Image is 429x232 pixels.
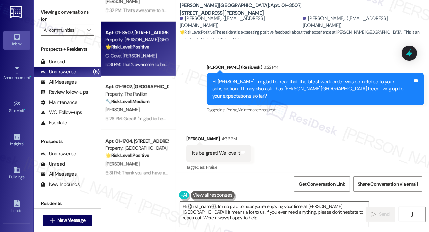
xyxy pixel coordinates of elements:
strong: 🔧 Risk Level: Medium [105,98,149,104]
div: Unanswered [41,150,76,157]
strong: 🌟 Risk Level: Positive [180,29,214,35]
a: Site Visit • [3,98,30,116]
strong: 🌟 Risk Level: Positive [105,44,149,50]
span: : The resident is expressing positive feedback about their experience at [PERSON_NAME][GEOGRAPHIC... [180,29,429,43]
img: ResiDesk Logo [10,6,24,18]
span: C. Cove [105,52,123,59]
a: Insights • [3,131,30,149]
i:  [50,218,55,223]
div: Tagged as: [186,162,251,172]
div: Residents [34,200,101,207]
div: Property: The Pavilion [105,90,168,98]
label: Viewing conversations for [41,7,94,25]
button: Send [366,207,395,222]
span: Get Conversation Link [299,181,345,188]
div: Property: [GEOGRAPHIC_DATA] [105,145,168,152]
button: Share Conversation via email [353,176,422,192]
span: Praise , [226,107,238,113]
span: Send [379,211,390,218]
div: Unread [41,161,65,168]
div: Apt. 01~3507, [STREET_ADDRESS][PERSON_NAME] [105,29,168,36]
a: Buildings [3,164,30,183]
div: All Messages [41,171,77,178]
div: Maintenance [41,99,78,106]
span: Praise [206,164,217,170]
span: [PERSON_NAME] [105,107,139,113]
div: Prospects [34,138,101,145]
div: Review follow-ups [41,89,88,96]
input: All communities [44,25,84,36]
span: • [30,74,31,79]
i:  [409,212,414,217]
span: [PERSON_NAME] [105,161,139,167]
button: New Message [43,215,93,226]
div: Escalate [41,119,67,126]
div: 5:26 PM: Great! I'm glad to hear it's fixed. If anything else pops up, please don't hesitate to r... [105,115,301,122]
div: Hi [PERSON_NAME]! I'm glad to hear that the latest work order was completed to your satisfaction.... [212,78,413,100]
span: • [24,107,25,112]
div: 3:22 PM [262,64,278,71]
div: It's be great! We love it [192,150,240,157]
div: Tagged as: [207,105,424,115]
div: [PERSON_NAME] [186,135,251,145]
a: Leads [3,198,30,216]
div: Unread [41,58,65,65]
div: (5) [91,67,101,77]
textarea: Hi {{first_name}}, I'm so glad to hear you're enjoying your time at [PERSON_NAME][GEOGRAPHIC_DATA... [180,202,369,227]
div: 4:36 PM [220,135,237,142]
b: [PERSON_NAME][GEOGRAPHIC_DATA]: Apt. 01~3507, [STREET_ADDRESS][PERSON_NAME] [180,2,315,17]
span: • [23,141,24,145]
span: Maintenance request [238,107,276,113]
div: Prospects + Residents [34,46,101,53]
a: Inbox [3,31,30,49]
i:  [371,212,376,217]
div: All Messages [41,79,77,86]
span: New Message [57,217,85,224]
div: [PERSON_NAME]. ([EMAIL_ADDRESS][DOMAIN_NAME]) [180,15,301,29]
div: Apt. 01~1807, [GEOGRAPHIC_DATA][PERSON_NAME] [105,83,168,90]
div: Unanswered [41,68,76,76]
div: [PERSON_NAME] (ResiDesk) [207,64,424,73]
button: Get Conversation Link [294,176,350,192]
div: WO Follow-ups [41,109,82,116]
div: New Inbounds [41,181,80,188]
i:  [87,27,91,33]
div: Apt. 01~1704, [STREET_ADDRESS][GEOGRAPHIC_DATA][US_STATE][STREET_ADDRESS] [105,138,168,145]
div: [PERSON_NAME]. ([EMAIL_ADDRESS][DOMAIN_NAME]) [303,15,424,29]
div: 5:31 PM: Thank you and have a lovely evening! 😊 [105,170,201,176]
span: Share Conversation via email [358,181,418,188]
span: [PERSON_NAME] [123,52,157,59]
div: Property: [PERSON_NAME][GEOGRAPHIC_DATA] [105,36,168,43]
strong: 🌟 Risk Level: Positive [105,152,149,159]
